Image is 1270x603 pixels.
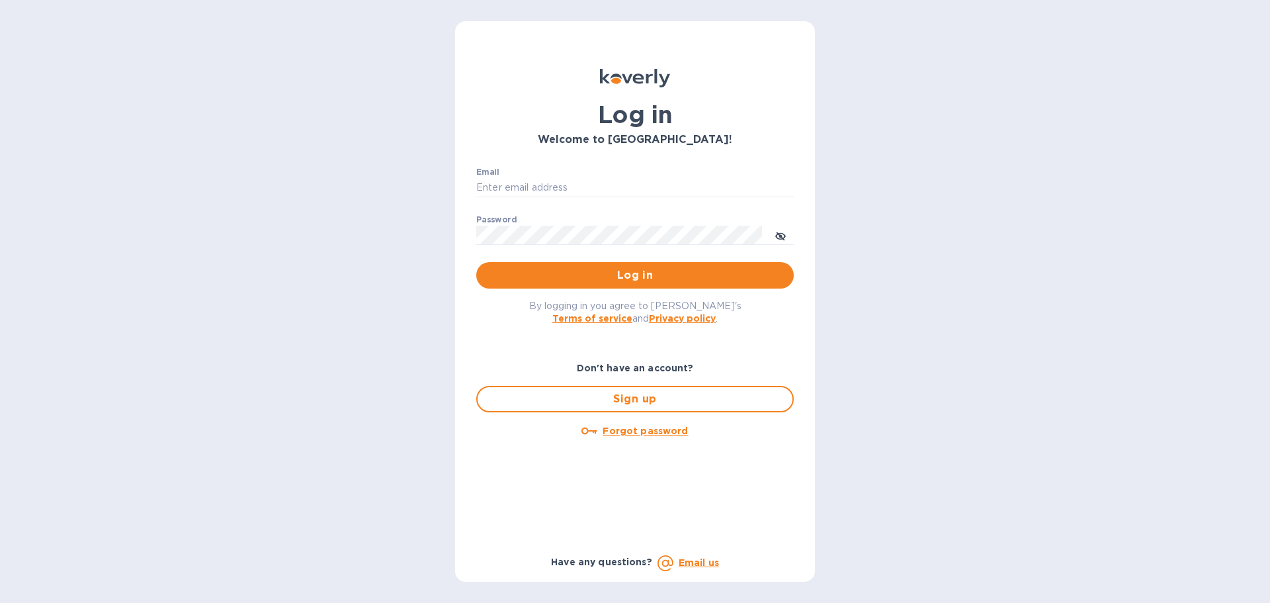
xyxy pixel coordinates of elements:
[603,426,688,436] u: Forgot password
[552,313,632,324] a: Terms of service
[551,557,652,567] b: Have any questions?
[476,101,794,128] h1: Log in
[476,386,794,412] button: Sign up
[767,222,794,248] button: toggle password visibility
[600,69,670,87] img: Koverly
[577,363,694,373] b: Don't have an account?
[476,168,499,176] label: Email
[529,301,741,324] span: By logging in you agree to [PERSON_NAME]'s and .
[476,134,794,146] h3: Welcome to [GEOGRAPHIC_DATA]!
[476,216,517,224] label: Password
[679,557,719,568] a: Email us
[476,178,794,198] input: Enter email address
[488,391,782,407] span: Sign up
[476,262,794,289] button: Log in
[487,267,783,283] span: Log in
[649,313,716,324] a: Privacy policy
